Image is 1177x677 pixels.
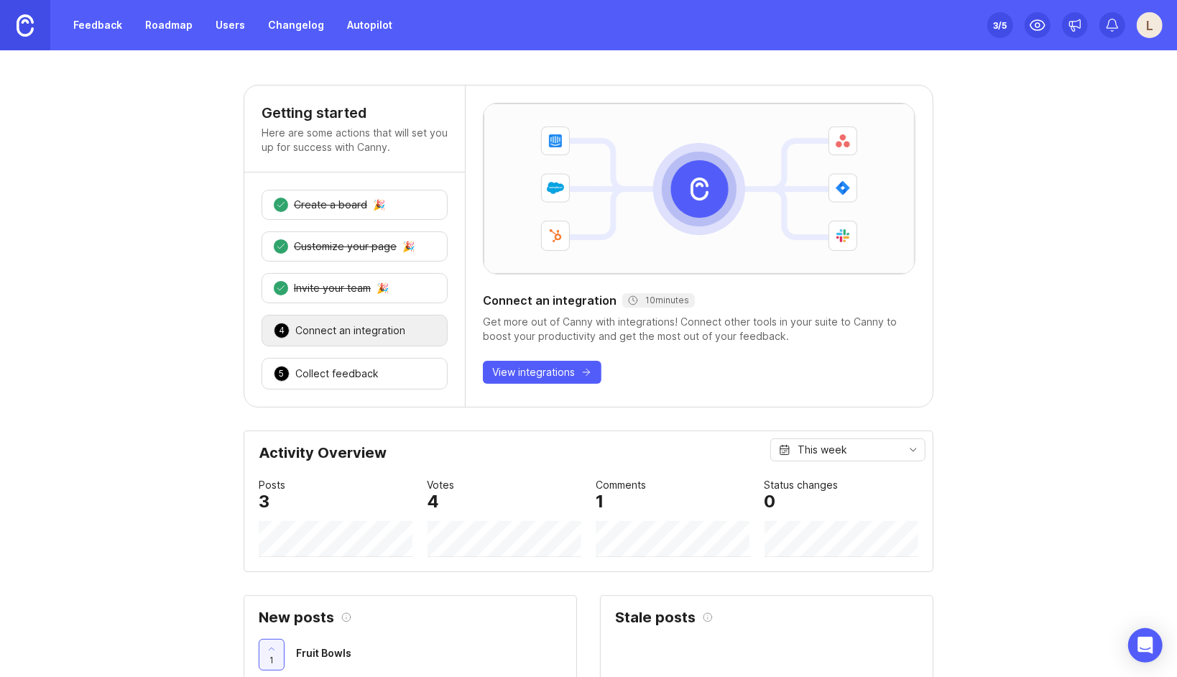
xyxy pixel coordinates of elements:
[798,442,847,458] div: This week
[262,126,448,155] p: Here are some actions that will set you up for success with Canny.
[483,292,915,309] div: Connect an integration
[294,281,371,295] div: Invite your team
[987,12,1013,38] button: 3/5
[994,15,1007,35] div: 3 /5
[295,323,405,338] div: Connect an integration
[269,654,274,666] span: 1
[274,366,290,382] div: 5
[483,361,601,384] button: View integrations
[17,14,34,37] img: Canny Home
[259,639,285,671] button: 1
[596,493,604,510] div: 1
[259,12,333,38] a: Changelog
[262,103,448,123] h4: Getting started
[207,12,254,38] a: Users
[259,477,285,493] div: Posts
[902,444,925,456] svg: toggle icon
[338,12,401,38] a: Autopilot
[294,198,367,212] div: Create a board
[596,477,646,493] div: Comments
[296,645,562,665] a: Fruit Bowls
[402,241,415,252] div: 🎉
[65,12,131,38] a: Feedback
[483,315,915,344] div: Get more out of Canny with integrations! Connect other tools in your suite to Canny to boost your...
[615,610,696,625] h2: Stale posts
[1128,628,1163,663] div: Open Intercom Messenger
[492,365,575,379] span: View integrations
[259,446,918,471] div: Activity Overview
[1137,12,1163,38] button: L
[274,323,290,338] div: 4
[294,239,397,254] div: Customize your page
[259,493,269,510] div: 3
[765,477,839,493] div: Status changes
[428,493,440,510] div: 4
[628,295,689,306] div: 10 minutes
[137,12,201,38] a: Roadmap
[295,367,379,381] div: Collect feedback
[296,647,351,659] span: Fruit Bowls
[428,477,455,493] div: Votes
[484,103,915,274] img: Canny integrates with a variety of tools including Salesforce, Intercom, Hubspot, Asana, and Github
[765,493,776,510] div: 0
[377,283,389,293] div: 🎉
[259,610,334,625] h2: New posts
[373,200,385,210] div: 🎉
